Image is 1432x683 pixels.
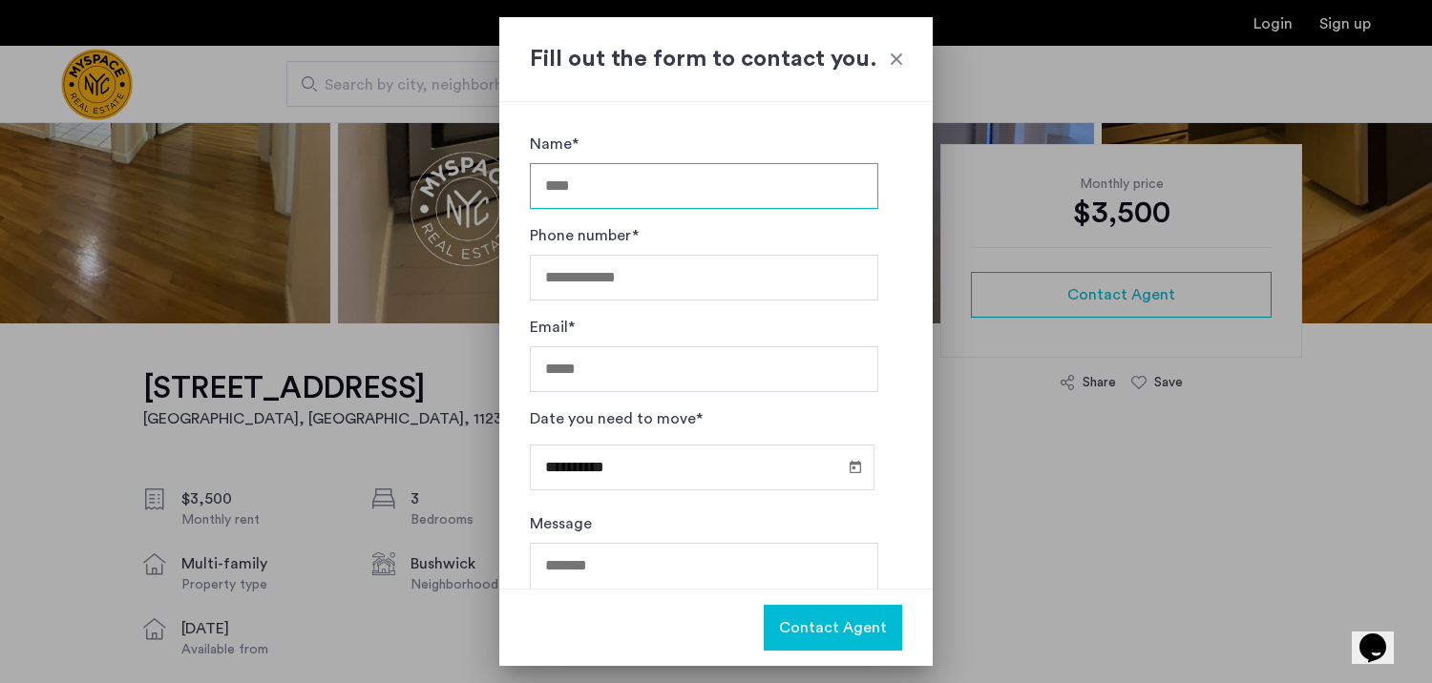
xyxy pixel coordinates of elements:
[530,512,592,535] label: Message
[530,133,579,155] label: Name*
[530,42,902,76] h2: Fill out the form to contact you.
[1352,607,1413,664] iframe: chat widget
[764,605,902,651] button: button
[530,316,575,339] label: Email*
[530,224,639,247] label: Phone number*
[530,407,703,430] label: Date you need to move*
[779,616,887,639] span: Contact Agent
[844,455,867,478] button: Open calendar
